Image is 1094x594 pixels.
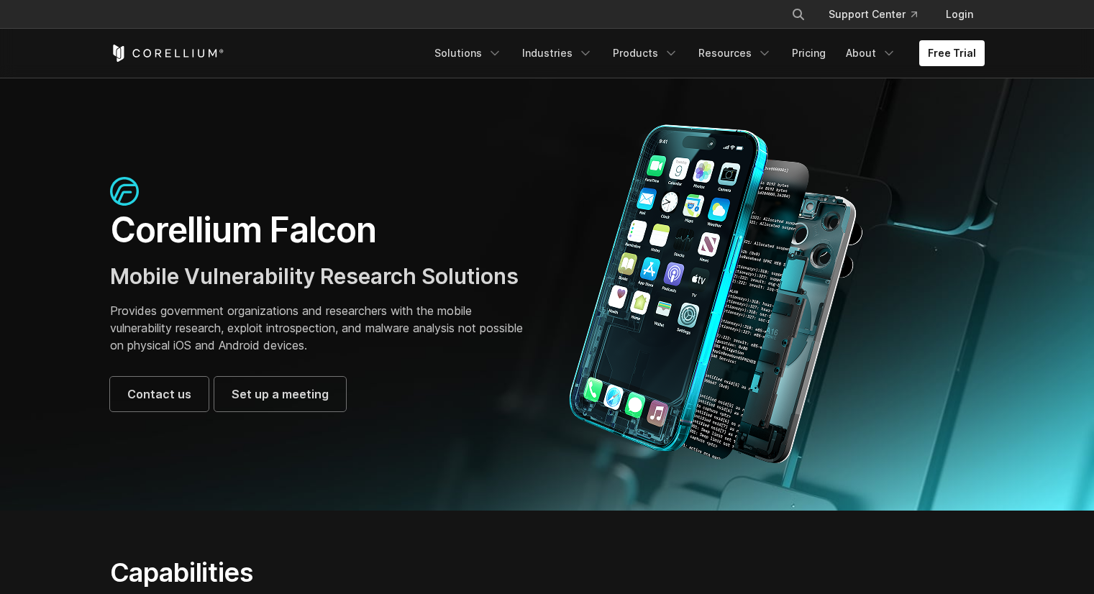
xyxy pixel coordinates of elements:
[232,385,329,403] span: Set up a meeting
[774,1,985,27] div: Navigation Menu
[426,40,985,66] div: Navigation Menu
[110,263,519,289] span: Mobile Vulnerability Research Solutions
[110,209,533,252] h1: Corellium Falcon
[110,302,533,354] p: Provides government organizations and researchers with the mobile vulnerability research, exploit...
[690,40,780,66] a: Resources
[919,40,985,66] a: Free Trial
[110,177,139,206] img: falcon-icon
[110,557,683,588] h2: Capabilities
[783,40,834,66] a: Pricing
[110,45,224,62] a: Corellium Home
[110,377,209,411] a: Contact us
[127,385,191,403] span: Contact us
[562,124,871,465] img: Corellium_Falcon Hero 1
[785,1,811,27] button: Search
[604,40,687,66] a: Products
[214,377,346,411] a: Set up a meeting
[837,40,905,66] a: About
[514,40,601,66] a: Industries
[817,1,929,27] a: Support Center
[426,40,511,66] a: Solutions
[934,1,985,27] a: Login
